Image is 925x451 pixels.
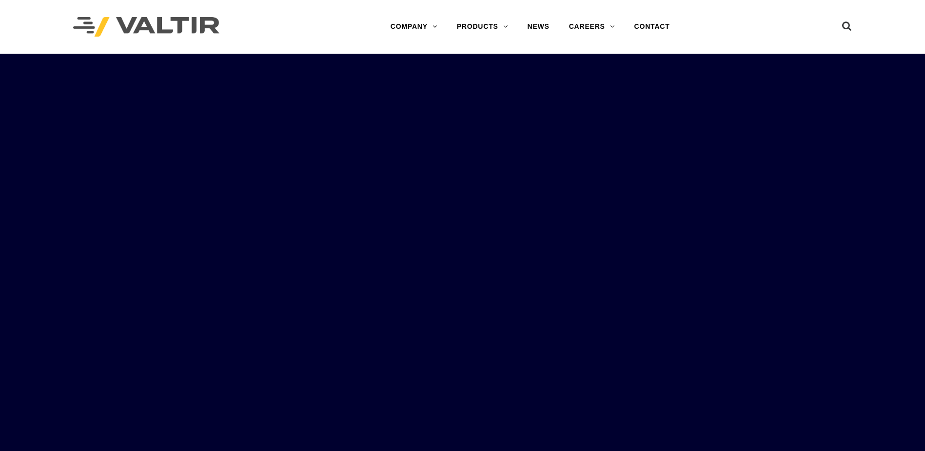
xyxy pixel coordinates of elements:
img: Valtir [73,17,219,37]
a: COMPANY [381,17,447,37]
a: CONTACT [625,17,680,37]
a: NEWS [518,17,559,37]
a: CAREERS [559,17,625,37]
a: PRODUCTS [447,17,518,37]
